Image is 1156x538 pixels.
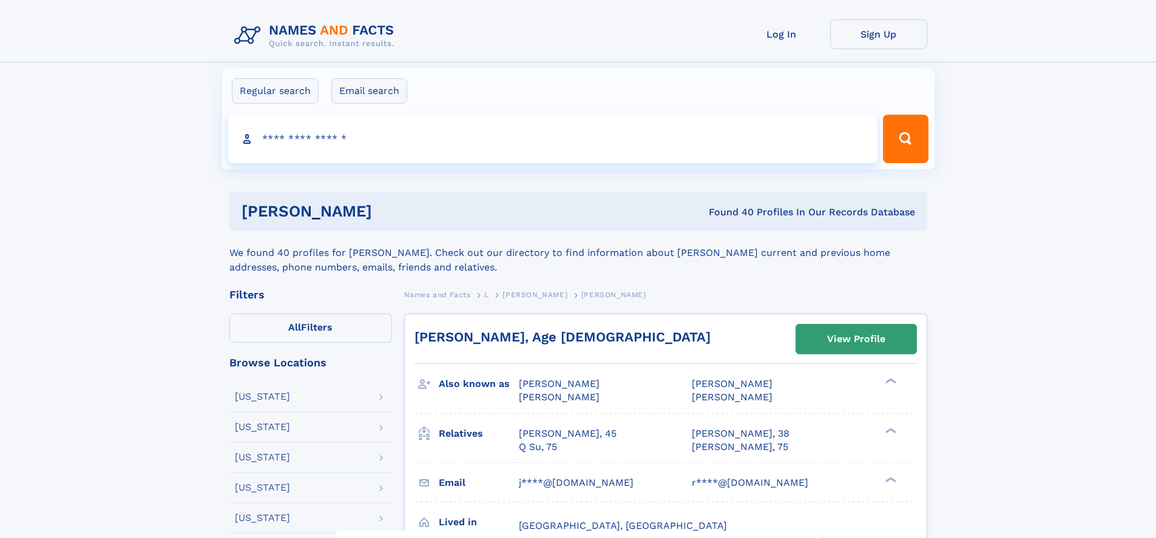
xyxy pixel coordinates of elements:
[229,231,927,275] div: We found 40 profiles for [PERSON_NAME]. Check out our directory to find information about [PERSON...
[439,374,519,394] h3: Also known as
[581,291,646,299] span: [PERSON_NAME]
[235,392,290,402] div: [US_STATE]
[540,206,915,219] div: Found 40 Profiles In Our Records Database
[439,423,519,444] h3: Relatives
[519,391,600,403] span: [PERSON_NAME]
[830,19,927,49] a: Sign Up
[229,19,404,52] img: Logo Names and Facts
[235,483,290,493] div: [US_STATE]
[439,512,519,533] h3: Lived in
[484,291,489,299] span: L
[288,321,301,333] span: All
[502,287,567,302] a: [PERSON_NAME]
[882,426,897,434] div: ❯
[692,378,772,389] span: [PERSON_NAME]
[235,513,290,523] div: [US_STATE]
[519,378,600,389] span: [PERSON_NAME]
[229,289,392,300] div: Filters
[827,325,885,353] div: View Profile
[882,377,897,385] div: ❯
[519,427,617,440] a: [PERSON_NAME], 45
[229,314,392,343] label: Filters
[242,204,541,219] h1: [PERSON_NAME]
[519,440,557,454] a: Q Su, 75
[235,452,290,462] div: [US_STATE]
[733,19,830,49] a: Log In
[439,472,519,493] h3: Email
[232,78,319,104] label: Regular search
[883,115,928,163] button: Search Button
[414,329,711,345] a: [PERSON_NAME], Age [DEMOGRAPHIC_DATA]
[692,391,772,403] span: [PERSON_NAME]
[882,476,897,483] div: ❯
[404,287,471,302] a: Names and Facts
[235,422,290,432] div: [US_STATE]
[692,427,789,440] a: [PERSON_NAME], 38
[692,440,788,454] a: [PERSON_NAME], 75
[229,357,392,368] div: Browse Locations
[519,520,727,531] span: [GEOGRAPHIC_DATA], [GEOGRAPHIC_DATA]
[331,78,407,104] label: Email search
[796,324,916,354] a: View Profile
[502,291,567,299] span: [PERSON_NAME]
[484,287,489,302] a: L
[228,115,878,163] input: search input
